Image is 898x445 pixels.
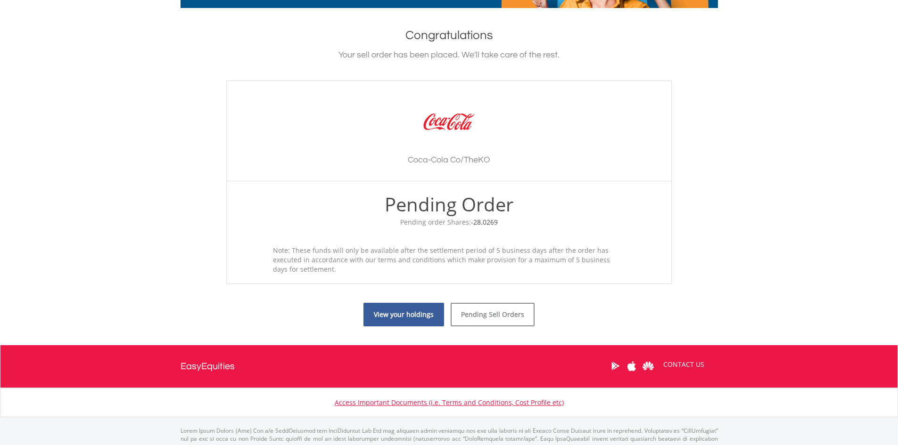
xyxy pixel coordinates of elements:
span: KO [478,155,490,164]
a: EasyEquities [181,345,235,388]
span: Pending order Shares: [400,218,498,227]
a: Apple [624,351,640,380]
a: Pending Sell Orders [451,303,535,326]
h1: Congratulations [181,27,718,44]
a: View your holdings [363,303,444,326]
div: Pending Order [236,191,662,218]
a: CONTACT US [657,351,711,378]
a: Google Play [607,351,624,380]
div: Your sell order has been placed. We'll take care of the rest. [181,49,718,62]
div: Note: These funds will only be available after the settlement period of 5 business days after the... [266,246,633,274]
h3: Coca-Cola Co/The [236,154,662,167]
img: EQU.US.KO.png [414,100,485,144]
a: Huawei [640,351,657,380]
a: Access Important Documents (i.e. Terms and Conditions, Cost Profile etc) [335,398,564,407]
span: -28.0269 [471,218,498,227]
